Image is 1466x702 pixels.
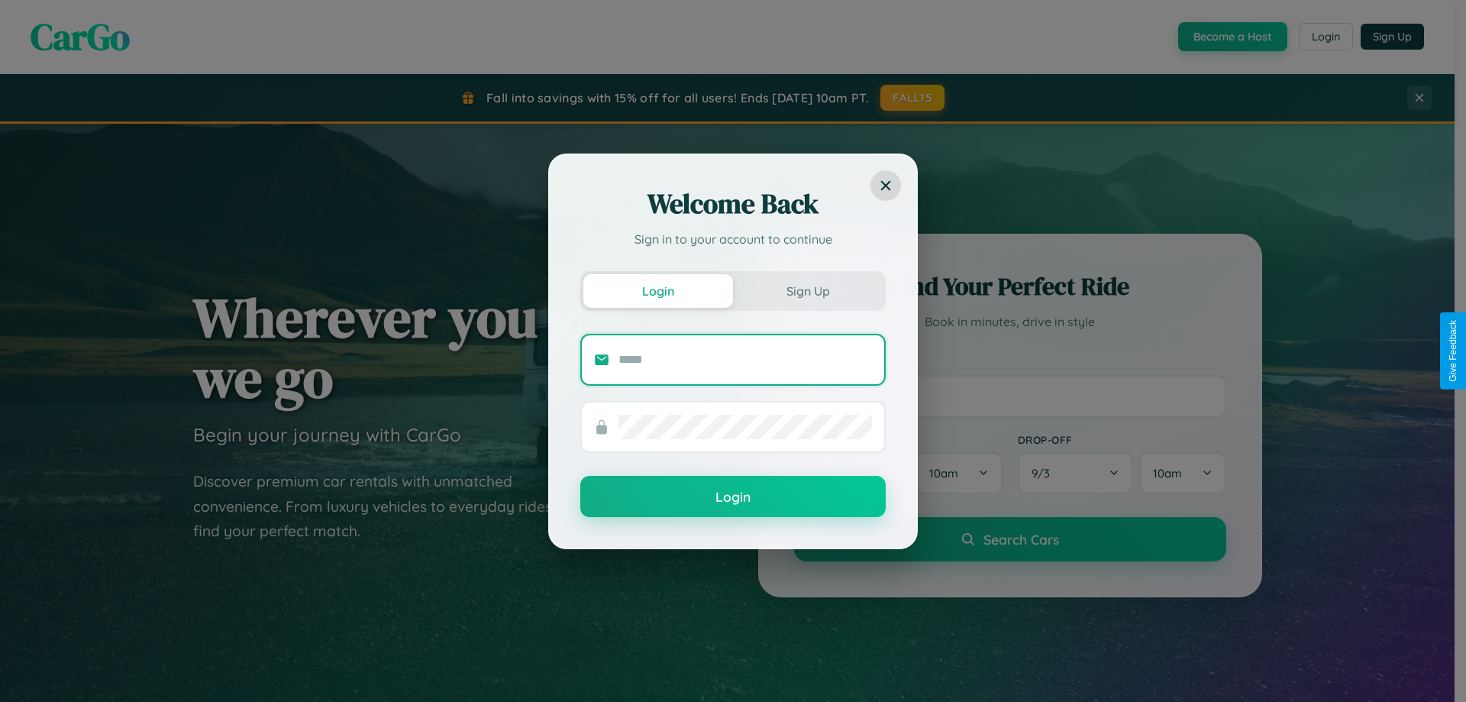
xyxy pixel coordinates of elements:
[733,274,883,308] button: Sign Up
[580,186,886,222] h2: Welcome Back
[1448,320,1458,382] div: Give Feedback
[583,274,733,308] button: Login
[580,230,886,248] p: Sign in to your account to continue
[580,476,886,517] button: Login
